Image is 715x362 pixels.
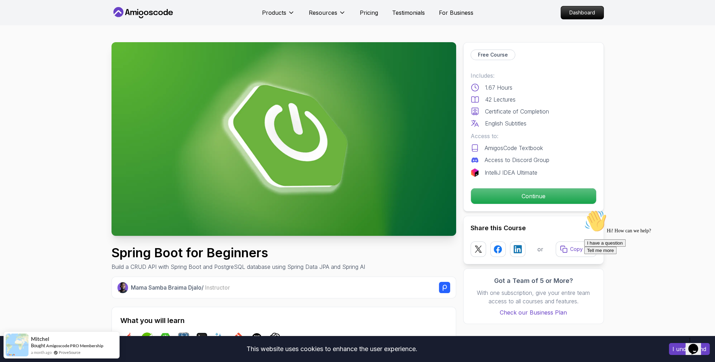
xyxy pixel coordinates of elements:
p: Continue [471,188,596,204]
a: Amigoscode PRO Membership [46,343,103,348]
h3: Got a Team of 5 or More? [471,276,596,286]
h2: Share this Course [471,223,596,233]
p: Products [262,8,286,17]
img: terminal logo [196,332,208,344]
p: Build a CRUD API with Spring Boot and PostgreSQL database using Spring Data JPA and Spring AI [111,263,365,271]
button: I have a question [3,32,44,40]
button: Accept cookies [669,343,710,355]
span: Hi! How can we help? [3,21,70,26]
img: spring-boot-for-beginners_thumbnail [111,42,456,236]
p: Certificate of Completion [485,107,549,116]
img: java logo [123,332,134,344]
img: chatgpt logo [269,332,281,344]
iframe: chat widget [581,207,708,330]
p: or [537,245,543,253]
p: Access to Discord Group [485,156,549,164]
a: ProveSource [59,349,81,355]
p: English Subtitles [485,119,526,128]
button: Continue [471,188,596,204]
p: With one subscription, give your entire team access to all courses and features. [471,289,596,305]
p: 1.67 Hours [485,83,512,92]
button: Products [262,8,295,22]
button: Copy link [556,241,596,257]
p: Resources [309,8,337,17]
iframe: chat widget [685,334,708,355]
h1: Spring Boot for Beginners [111,246,365,260]
img: spring logo [141,332,153,344]
button: Resources [309,8,346,22]
img: spring-boot logo [160,332,171,344]
span: Bought [31,343,45,348]
p: 42 Lectures [485,95,516,104]
p: IntelliJ IDEA Ultimate [485,168,537,177]
img: Nelson Djalo [117,282,128,293]
img: postgres logo [178,332,189,344]
img: git logo [233,332,244,344]
a: For Business [439,8,473,17]
a: Pricing [360,8,378,17]
button: Tell me more [3,40,35,47]
img: provesource social proof notification image [6,334,28,356]
p: Includes: [471,71,596,80]
a: Check our Business Plan [471,308,596,317]
img: :wave: [3,3,25,25]
a: Testimonials [392,8,425,17]
span: a month ago [31,349,52,355]
p: Free Course [478,51,508,58]
img: jetbrains logo [471,168,479,177]
p: Access to: [471,132,596,140]
span: Instructor [205,284,230,291]
p: AmigosCode Textbook [485,144,543,152]
p: Copy link [570,246,592,253]
p: Mama Samba Braima Djalo / [131,283,230,292]
img: ai logo [215,332,226,344]
span: Mitchel [31,336,49,342]
a: Dashboard [561,6,604,19]
h2: What you will learn [120,316,447,325]
div: This website uses cookies to enhance the user experience. [5,341,658,357]
div: 👋Hi! How can we help?I have a questionTell me more [3,3,129,47]
img: github logo [251,332,262,344]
